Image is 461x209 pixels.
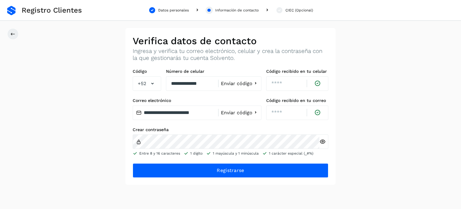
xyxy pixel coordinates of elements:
div: CIEC (Opcional) [285,8,313,13]
label: Crear contraseña [133,127,328,132]
li: Entre 8 y 16 caracteres [133,151,180,156]
h2: Verifica datos de contacto [133,35,328,47]
button: Registrarse [133,163,328,178]
span: Enviar código [221,110,252,115]
label: Número de celular [166,69,261,74]
label: Correo electrónico [133,98,261,103]
span: Registrarse [217,167,244,174]
p: Ingresa y verifica tu correo electrónico, celular y crea la contraseña con la que gestionarás tu ... [133,48,328,62]
label: Código [133,69,161,74]
div: Información de contacto [215,8,259,13]
label: Código recibido en tu correo [266,98,328,103]
span: +52 [138,80,146,87]
li: 1 dígito [184,151,203,156]
li: 1 carácter especial (_#%) [262,151,313,156]
button: Enviar código [221,80,259,87]
div: Datos personales [158,8,189,13]
span: Enviar código [221,81,252,86]
button: Enviar código [221,109,259,116]
li: 1 mayúscula y 1 minúscula [206,151,259,156]
label: Código recibido en tu celular [266,69,328,74]
span: Registro Clientes [22,6,82,15]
